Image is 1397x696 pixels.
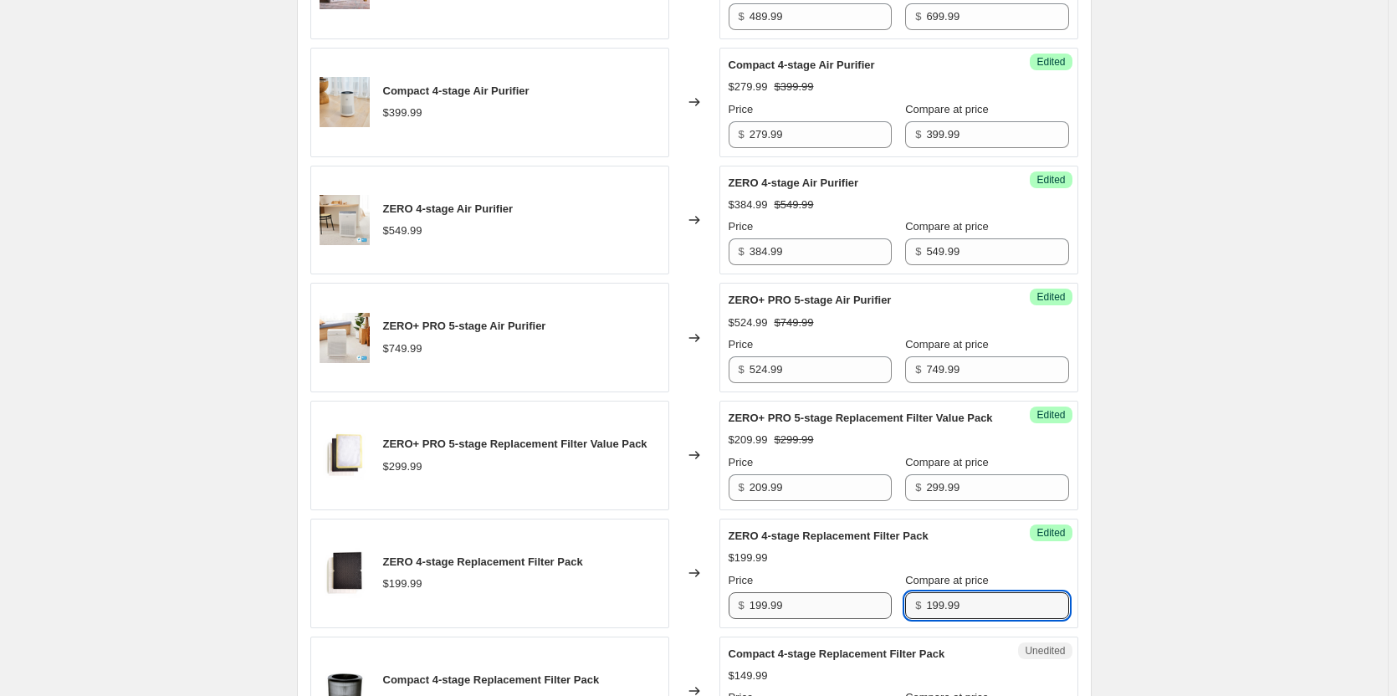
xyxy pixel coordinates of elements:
span: ZERO+ PRO 5-stage Air Purifier [383,320,546,332]
span: $ [739,481,745,494]
div: $199.99 [729,550,768,566]
span: Compare at price [905,220,989,233]
img: 6_80x.png [320,430,370,480]
span: $ [915,599,921,612]
div: $749.99 [383,340,422,357]
span: ZERO+ PRO 5-stage Replacement Filter Value Pack [383,438,647,450]
div: $524.99 [729,315,768,331]
div: $384.99 [729,197,768,213]
span: $ [915,481,921,494]
span: Edited [1036,408,1065,422]
div: $209.99 [729,432,768,448]
div: $399.99 [383,105,422,121]
span: $ [739,599,745,612]
span: ZERO 4-stage Replacement Filter Pack [729,530,929,542]
span: $ [739,245,745,258]
span: Compact 4-stage Air Purifier [729,59,875,71]
div: $279.99 [729,79,768,95]
span: $ [915,128,921,141]
span: $ [915,10,921,23]
span: Edited [1036,173,1065,187]
div: $299.99 [383,458,422,475]
span: ZERO+ PRO 5-stage Air Purifier [729,294,892,306]
img: 4_80x.png [320,548,370,598]
span: ZERO 4-stage Air Purifier [383,202,514,215]
img: Untitleddesign_11_80x.webp [320,313,370,363]
span: ZERO+ PRO 5-stage Replacement Filter Value Pack [729,412,993,424]
div: $199.99 [383,576,422,592]
strike: $749.99 [775,315,814,331]
div: $549.99 [383,223,422,239]
strike: $299.99 [775,432,814,448]
span: ZERO 4-stage Replacement Filter Pack [383,555,583,568]
span: $ [915,245,921,258]
span: Unedited [1025,644,1065,658]
strike: $399.99 [775,79,814,95]
span: ZERO 4-stage Air Purifier [729,177,859,189]
span: Edited [1036,526,1065,540]
img: Untitleddesign_92_80x.png [320,77,370,127]
span: Price [729,103,754,115]
span: Compact 4-stage Air Purifier [383,84,530,97]
span: Compact 4-stage Replacement Filter Pack [383,673,600,686]
span: Compact 4-stage Replacement Filter Pack [729,647,945,660]
span: $ [739,128,745,141]
span: $ [915,363,921,376]
span: Price [729,456,754,468]
span: $ [739,10,745,23]
span: Price [729,338,754,351]
span: Compare at price [905,574,989,586]
span: $ [739,363,745,376]
span: Price [729,220,754,233]
span: Compare at price [905,456,989,468]
span: Compare at price [905,338,989,351]
strike: $549.99 [775,197,814,213]
span: Compare at price [905,103,989,115]
span: Edited [1036,290,1065,304]
span: Edited [1036,55,1065,69]
span: Price [729,574,754,586]
img: 1_09c5715b-1e21-4918-90e8-5745533b6f5f_80x.png [320,195,370,245]
div: $149.99 [729,668,768,684]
